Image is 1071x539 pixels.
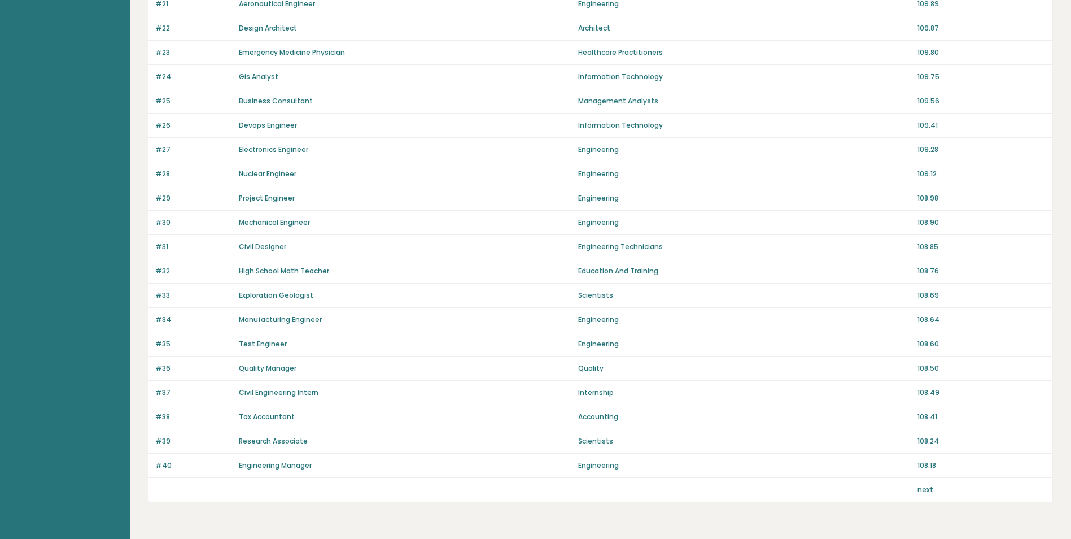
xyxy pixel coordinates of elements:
[239,145,308,154] a: Electronics Engineer
[239,412,295,421] a: Tax Accountant
[239,290,313,300] a: Exploration Geologist
[155,412,232,422] p: #38
[578,460,911,471] p: Engineering
[239,460,312,470] a: Engineering Manager
[239,363,296,373] a: Quality Manager
[155,47,232,58] p: #23
[578,242,911,252] p: Engineering Technicians
[917,193,1046,203] p: 108.98
[578,218,911,228] p: Engineering
[917,436,1046,446] p: 108.24
[578,436,911,446] p: Scientists
[578,72,911,82] p: Information Technology
[917,388,1046,398] p: 108.49
[239,218,310,227] a: Mechanical Engineer
[578,145,911,155] p: Engineering
[155,266,232,276] p: #32
[155,363,232,373] p: #36
[578,47,911,58] p: Healthcare Practitioners
[578,193,911,203] p: Engineering
[155,169,232,179] p: #28
[155,339,232,349] p: #35
[917,23,1046,33] p: 109.87
[155,193,232,203] p: #29
[239,47,345,57] a: Emergency Medicine Physician
[917,218,1046,228] p: 108.90
[917,485,933,494] a: next
[239,23,297,33] a: Design Architect
[155,242,232,252] p: #31
[239,266,329,276] a: High School Math Teacher
[917,242,1046,252] p: 108.85
[578,339,911,349] p: Engineering
[155,145,232,155] p: #27
[917,120,1046,131] p: 109.41
[917,266,1046,276] p: 108.76
[578,169,911,179] p: Engineering
[155,96,232,106] p: #25
[239,72,278,81] a: Gis Analyst
[578,412,911,422] p: Accounting
[578,363,911,373] p: Quality
[155,72,232,82] p: #24
[155,388,232,398] p: #37
[578,290,911,301] p: Scientists
[239,339,287,349] a: Test Engineer
[155,460,232,471] p: #40
[239,169,296,179] a: Nuclear Engineer
[239,242,286,251] a: Civil Designer
[917,169,1046,179] p: 109.12
[578,266,911,276] p: Education And Training
[917,145,1046,155] p: 109.28
[239,315,322,324] a: Manufacturing Engineer
[239,96,313,106] a: Business Consultant
[578,315,911,325] p: Engineering
[239,436,308,446] a: Research Associate
[917,47,1046,58] p: 109.80
[917,72,1046,82] p: 109.75
[917,460,1046,471] p: 108.18
[155,290,232,301] p: #33
[155,120,232,131] p: #26
[917,315,1046,325] p: 108.64
[155,218,232,228] p: #30
[155,436,232,446] p: #39
[917,339,1046,349] p: 108.60
[578,120,911,131] p: Information Technology
[917,290,1046,301] p: 108.69
[917,412,1046,422] p: 108.41
[239,193,295,203] a: Project Engineer
[578,388,911,398] p: Internship
[155,23,232,33] p: #22
[578,96,911,106] p: Management Analysts
[917,96,1046,106] p: 109.56
[578,23,911,33] p: Architect
[917,363,1046,373] p: 108.50
[239,120,297,130] a: Devops Engineer
[239,388,318,397] a: Civil Engineering Intern
[155,315,232,325] p: #34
